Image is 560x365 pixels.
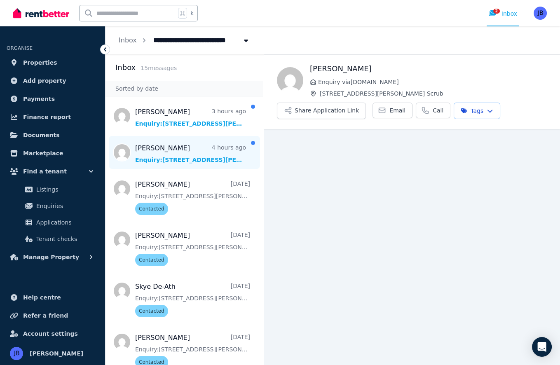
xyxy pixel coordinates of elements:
span: Find a tenant [23,166,67,176]
span: ORGANISE [7,45,33,51]
a: Refer a friend [7,307,98,324]
a: Listings [10,181,95,198]
img: RentBetter [13,7,69,19]
span: Enquiries [36,201,92,211]
a: Add property [7,73,98,89]
span: [STREET_ADDRESS][PERSON_NAME] Scrub [320,89,547,98]
div: Inbox [488,9,517,18]
span: Listings [36,185,92,194]
button: Find a tenant [7,163,98,180]
a: [PERSON_NAME]4 hours agoEnquiry:[STREET_ADDRESS][PERSON_NAME] Scrub. [135,143,246,164]
span: Manage Property [23,252,79,262]
span: Help centre [23,292,61,302]
div: Open Intercom Messenger [532,337,552,357]
a: Tenant checks [10,231,95,247]
img: Jeremy Baker [534,7,547,20]
a: Account settings [7,325,98,342]
button: Manage Property [7,249,98,265]
span: Call [433,106,443,115]
div: Sorted by date [105,81,263,96]
a: Properties [7,54,98,71]
a: Help centre [7,289,98,306]
button: Tags [454,103,500,119]
span: Properties [23,58,57,68]
span: k [190,10,193,16]
a: [PERSON_NAME]3 hours agoEnquiry:[STREET_ADDRESS][PERSON_NAME] Scrub. [135,107,246,128]
span: Account settings [23,329,78,339]
span: [PERSON_NAME] [30,349,83,358]
a: Call [416,103,450,118]
span: Email [389,106,405,115]
a: Inbox [119,36,137,44]
span: Applications [36,218,92,227]
button: Share Application Link [277,103,366,119]
span: Documents [23,130,60,140]
span: Tenant checks [36,234,92,244]
h2: Inbox [115,62,136,73]
a: Documents [7,127,98,143]
span: Refer a friend [23,311,68,321]
a: [PERSON_NAME][DATE]Enquiry:[STREET_ADDRESS][PERSON_NAME] Scrub.Contacted [135,180,250,215]
span: Tags [461,107,483,115]
span: 2 [493,9,500,14]
span: Finance report [23,112,71,122]
img: Darren Cassidy [277,67,303,94]
a: Finance report [7,109,98,125]
a: Payments [7,91,98,107]
img: Jeremy Baker [10,347,23,360]
a: Enquiries [10,198,95,214]
h1: [PERSON_NAME] [310,63,547,75]
span: Enquiry via [DOMAIN_NAME] [318,78,547,86]
a: Applications [10,214,95,231]
span: 15 message s [141,65,177,71]
nav: Breadcrumb [105,26,263,54]
a: Marketplace [7,145,98,161]
span: Add property [23,76,66,86]
a: Email [373,103,412,118]
a: Skye De-Ath[DATE]Enquiry:[STREET_ADDRESS][PERSON_NAME] Scrub.Contacted [135,282,250,317]
span: Marketplace [23,148,63,158]
span: Payments [23,94,55,104]
a: [PERSON_NAME][DATE]Enquiry:[STREET_ADDRESS][PERSON_NAME] Scrub.Contacted [135,231,250,266]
